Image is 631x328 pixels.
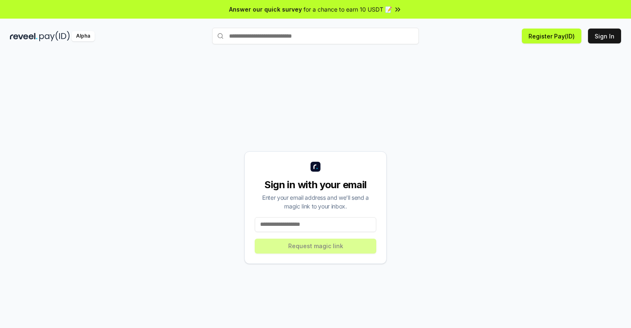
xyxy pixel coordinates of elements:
button: Register Pay(ID) [522,29,581,43]
span: Answer our quick survey [229,5,302,14]
div: Alpha [72,31,95,41]
img: reveel_dark [10,31,38,41]
div: Enter your email address and we’ll send a magic link to your inbox. [255,193,376,211]
button: Sign In [588,29,621,43]
div: Sign in with your email [255,178,376,192]
img: pay_id [39,31,70,41]
span: for a chance to earn 10 USDT 📝 [304,5,392,14]
img: logo_small [311,162,320,172]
